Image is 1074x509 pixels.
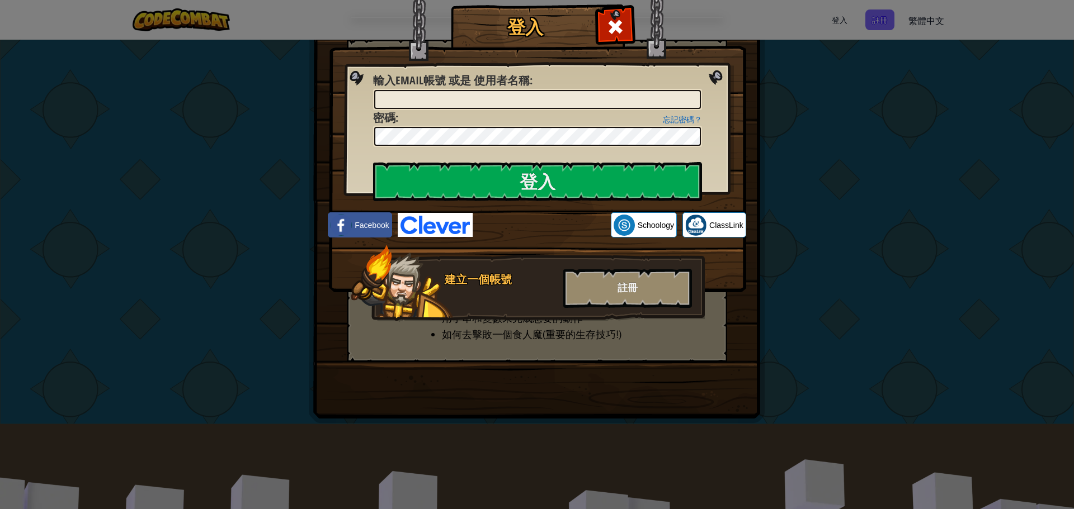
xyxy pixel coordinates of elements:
img: schoology.png [614,215,635,236]
div: 建立一個帳號 [445,272,557,288]
img: clever-logo-blue.png [398,213,473,237]
span: Facebook [355,220,389,231]
div: 註冊 [563,269,692,308]
label: : [373,110,398,126]
span: 密碼 [373,110,395,125]
input: 登入 [373,162,702,201]
span: ClassLink [709,220,743,231]
span: Schoology [638,220,674,231]
img: classlink-logo-small.png [685,215,706,236]
label: : [373,73,533,89]
iframe: 「使用 Google 帳戶登入」按鈕 [473,213,611,237]
img: facebook_small.png [331,215,352,236]
h1: 登入 [454,17,596,37]
a: 忘記密碼？ [663,115,702,124]
span: 輸入Email帳號 或是 使用者名稱 [373,73,530,88]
